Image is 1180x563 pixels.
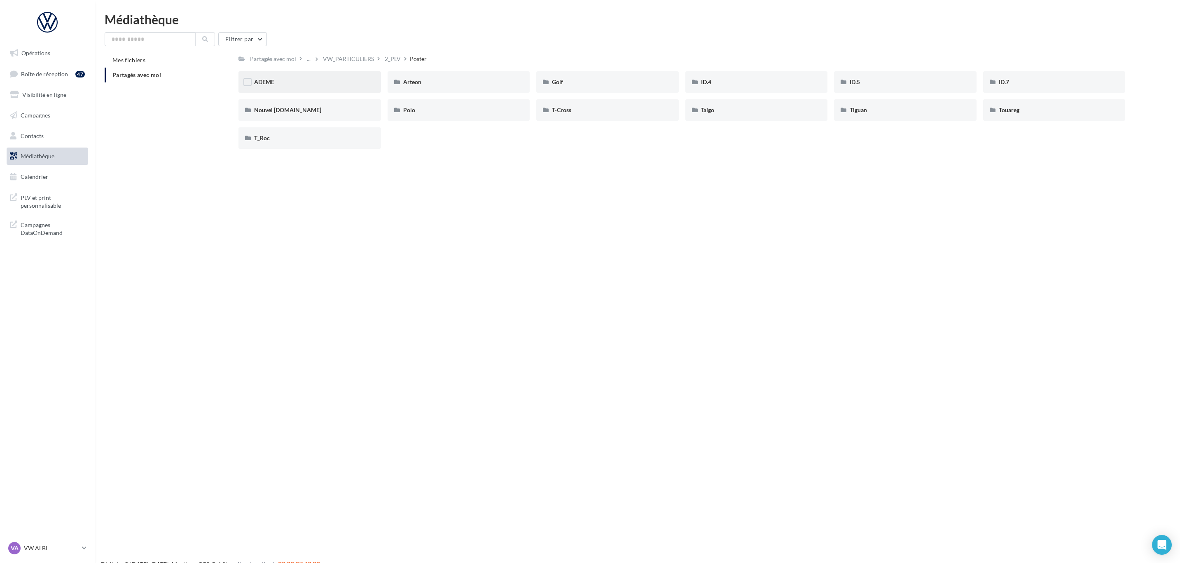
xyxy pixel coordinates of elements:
[21,49,50,56] span: Opérations
[5,189,90,213] a: PLV et print personnalisable
[410,55,427,63] div: Poster
[5,148,90,165] a: Médiathèque
[5,127,90,145] a: Contacts
[552,78,563,85] span: Golf
[112,56,145,63] span: Mes fichiers
[999,106,1019,113] span: Touareg
[254,78,274,85] span: ADEME
[5,216,90,240] a: Campagnes DataOnDemand
[5,45,90,62] a: Opérations
[105,13,1170,26] div: Médiathèque
[323,55,374,63] div: VW_PARTICULIERS
[5,65,90,83] a: Boîte de réception47
[850,78,860,85] span: ID.5
[22,91,66,98] span: Visibilité en ligne
[75,71,85,77] div: 47
[254,106,321,113] span: Nouvel [DOMAIN_NAME]
[5,107,90,124] a: Campagnes
[21,192,85,210] span: PLV et print personnalisable
[552,106,571,113] span: T-Cross
[21,132,44,139] span: Contacts
[112,71,161,78] span: Partagés avec moi
[218,32,267,46] button: Filtrer par
[21,112,50,119] span: Campagnes
[21,70,68,77] span: Boîte de réception
[701,78,711,85] span: ID.4
[403,78,421,85] span: Arteon
[403,106,415,113] span: Polo
[24,544,79,552] p: VW ALBI
[250,55,296,63] div: Partagés avec moi
[21,219,85,237] span: Campagnes DataOnDemand
[21,173,48,180] span: Calendrier
[254,134,270,141] span: T_Roc
[701,106,714,113] span: Taigo
[21,152,54,160] span: Médiathèque
[5,168,90,185] a: Calendrier
[850,106,867,113] span: Tiguan
[5,86,90,103] a: Visibilité en ligne
[11,544,19,552] span: VA
[305,53,312,65] div: ...
[999,78,1009,85] span: ID.7
[385,55,401,63] div: 2_PLV
[7,540,88,556] a: VA VW ALBI
[1152,535,1172,555] div: Open Intercom Messenger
